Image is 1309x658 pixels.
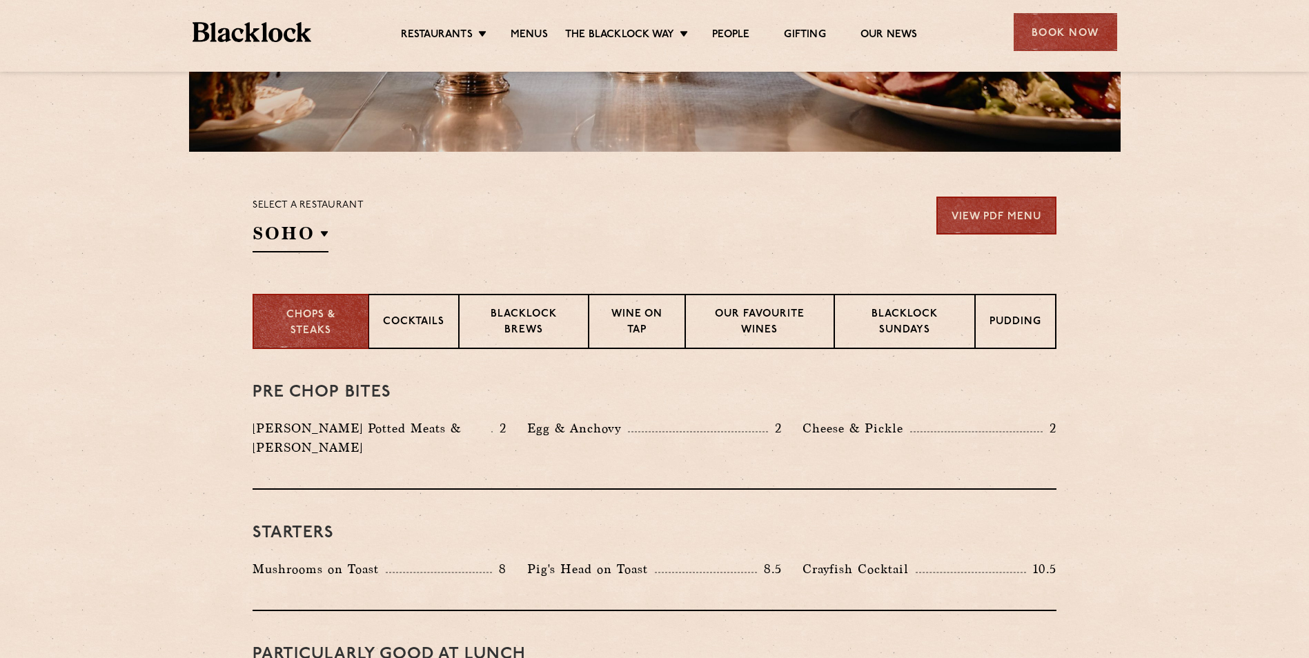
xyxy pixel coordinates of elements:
p: Pudding [990,315,1041,332]
p: Cheese & Pickle [803,419,910,438]
p: 2 [1043,419,1056,437]
a: Gifting [784,28,825,43]
img: BL_Textured_Logo-footer-cropped.svg [193,22,312,42]
h2: SOHO [253,221,328,252]
div: Book Now [1014,13,1117,51]
h3: Starters [253,524,1056,542]
h3: Pre Chop Bites [253,383,1056,401]
p: Blacklock Sundays [849,307,961,339]
a: Restaurants [401,28,473,43]
p: Wine on Tap [603,307,671,339]
a: View PDF Menu [936,197,1056,235]
a: The Blacklock Way [565,28,674,43]
a: Our News [860,28,918,43]
p: Egg & Anchovy [527,419,628,438]
p: Select a restaurant [253,197,364,215]
p: 8 [492,560,506,578]
p: Mushrooms on Toast [253,559,386,579]
a: Menus [511,28,548,43]
p: 10.5 [1026,560,1056,578]
p: Pig's Head on Toast [527,559,655,579]
p: Chops & Steaks [268,308,354,339]
p: 2 [493,419,506,437]
p: 2 [768,419,782,437]
p: Our favourite wines [700,307,819,339]
p: Cocktails [383,315,444,332]
p: 8.5 [757,560,782,578]
p: Blacklock Brews [473,307,574,339]
p: Crayfish Cocktail [803,559,916,579]
p: [PERSON_NAME] Potted Meats & [PERSON_NAME] [253,419,491,457]
a: People [712,28,749,43]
